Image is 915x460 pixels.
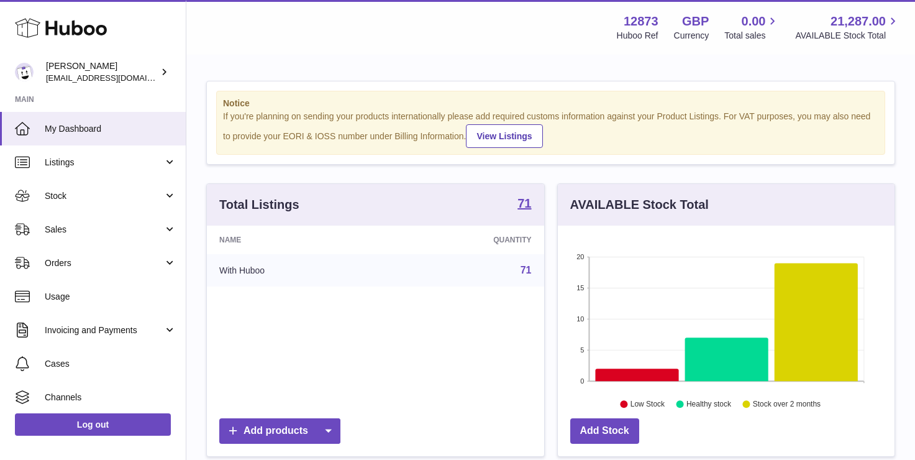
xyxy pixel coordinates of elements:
span: AVAILABLE Stock Total [795,30,900,42]
a: 71 [517,197,531,212]
a: 21,287.00 AVAILABLE Stock Total [795,13,900,42]
span: Sales [45,224,163,236]
span: Invoicing and Payments [45,324,163,336]
text: Stock over 2 months [753,400,821,408]
span: Channels [45,392,176,403]
text: 0 [580,377,584,385]
span: Cases [45,358,176,370]
span: Orders [45,257,163,269]
strong: 12873 [624,13,658,30]
div: Huboo Ref [617,30,658,42]
a: Add Stock [570,418,639,444]
span: Listings [45,157,163,168]
text: 5 [580,346,584,354]
div: Currency [674,30,709,42]
a: 71 [521,265,532,275]
text: Healthy stock [686,400,732,408]
td: With Huboo [207,254,385,287]
span: [EMAIL_ADDRESS][DOMAIN_NAME] [46,73,183,83]
text: 15 [576,284,584,292]
strong: Notice [223,98,878,109]
text: 20 [576,253,584,260]
span: Usage [45,291,176,303]
h3: Total Listings [219,196,299,213]
a: View Listings [466,124,542,148]
h3: AVAILABLE Stock Total [570,196,709,213]
strong: GBP [682,13,709,30]
text: 10 [576,315,584,323]
img: tikhon.oleinikov@sleepandglow.com [15,63,34,81]
a: Log out [15,413,171,436]
text: Low Stock [630,400,665,408]
span: Stock [45,190,163,202]
span: 21,287.00 [831,13,886,30]
div: If you're planning on sending your products internationally please add required customs informati... [223,111,878,148]
a: 0.00 Total sales [724,13,780,42]
span: Total sales [724,30,780,42]
th: Name [207,226,385,254]
a: Add products [219,418,340,444]
div: [PERSON_NAME] [46,60,158,84]
strong: 71 [517,197,531,209]
th: Quantity [385,226,544,254]
span: 0.00 [742,13,766,30]
span: My Dashboard [45,123,176,135]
